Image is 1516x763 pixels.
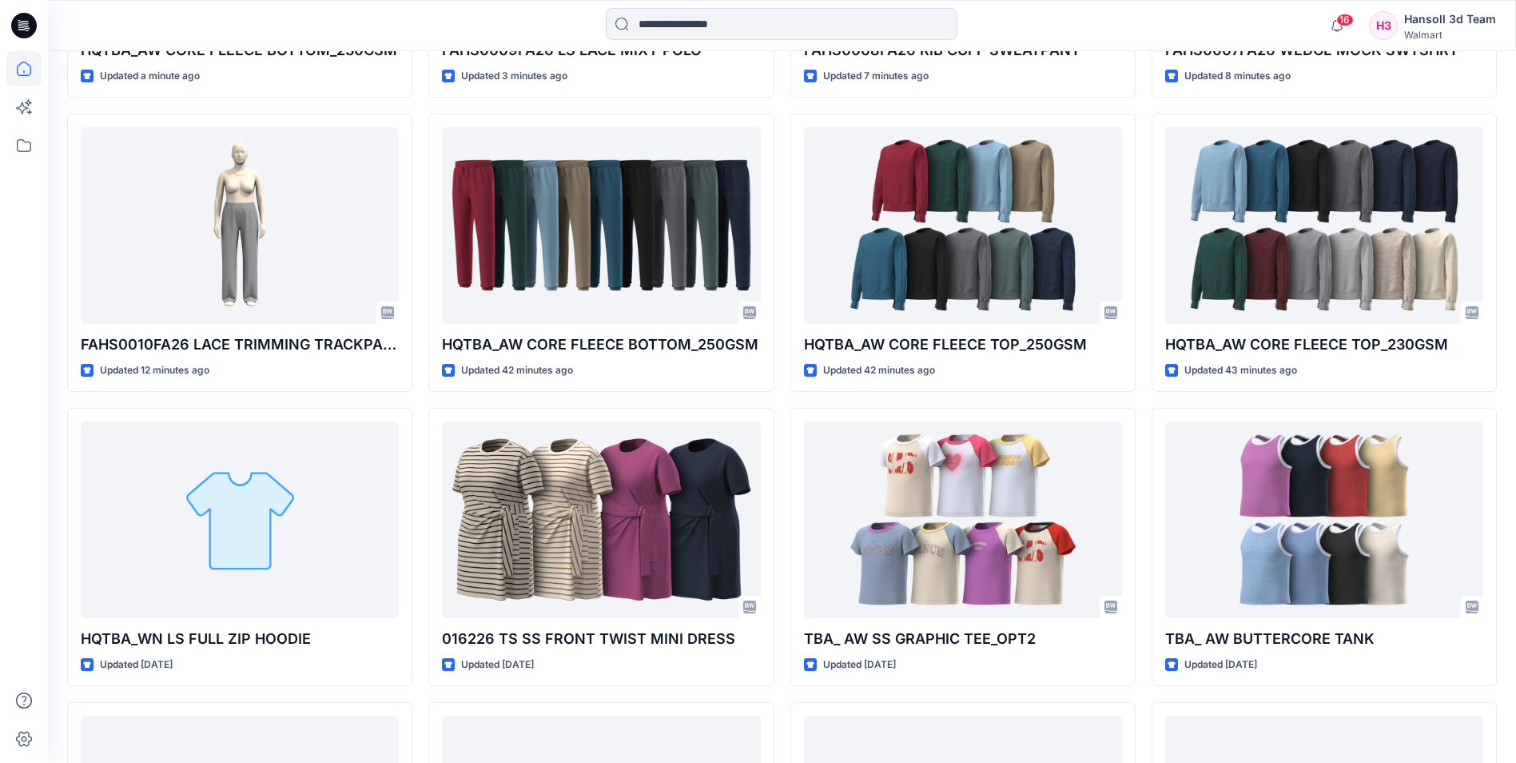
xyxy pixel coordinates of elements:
[1184,657,1257,673] p: Updated [DATE]
[804,421,1122,617] a: TBA_ AW SS GRAPHIC TEE_OPT2
[823,657,896,673] p: Updated [DATE]
[1404,10,1496,29] div: Hansoll 3d Team
[442,334,760,356] p: HQTBA_AW CORE FLEECE BOTTOM_250GSM
[1165,628,1483,650] p: TBA_ AW BUTTERCORE TANK
[100,68,200,85] p: Updated a minute ago
[100,362,209,379] p: Updated 12 minutes ago
[1165,334,1483,356] p: HQTBA_AW CORE FLEECE TOP_230GSM
[1369,11,1398,40] div: H3
[823,362,935,379] p: Updated 42 minutes ago
[81,421,399,617] a: HQTBA_WN LS FULL ZIP HOODIE
[1184,362,1297,379] p: Updated 43 minutes ago
[1404,29,1496,41] div: Walmart
[823,68,929,85] p: Updated 7 minutes ago
[804,334,1122,356] p: HQTBA_AW CORE FLEECE TOP_250GSM
[804,127,1122,323] a: HQTBA_AW CORE FLEECE TOP_250GSM
[1165,421,1483,617] a: TBA_ AW BUTTERCORE TANK
[442,628,760,650] p: 016226 TS SS FRONT TWIST MINI DRESS
[100,657,173,673] p: Updated [DATE]
[442,421,760,617] a: 016226 TS SS FRONT TWIST MINI DRESS
[461,68,567,85] p: Updated 3 minutes ago
[461,657,534,673] p: Updated [DATE]
[1184,68,1291,85] p: Updated 8 minutes ago
[1336,14,1354,26] span: 16
[1165,127,1483,323] a: HQTBA_AW CORE FLEECE TOP_230GSM
[442,127,760,323] a: HQTBA_AW CORE FLEECE BOTTOM_250GSM
[81,127,399,323] a: FAHS0010FA26 LACE TRIMMING TRACKPANT
[804,628,1122,650] p: TBA_ AW SS GRAPHIC TEE_OPT2
[81,334,399,356] p: FAHS0010FA26 LACE TRIMMING TRACKPANT
[81,628,399,650] p: HQTBA_WN LS FULL ZIP HOODIE
[461,362,573,379] p: Updated 42 minutes ago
